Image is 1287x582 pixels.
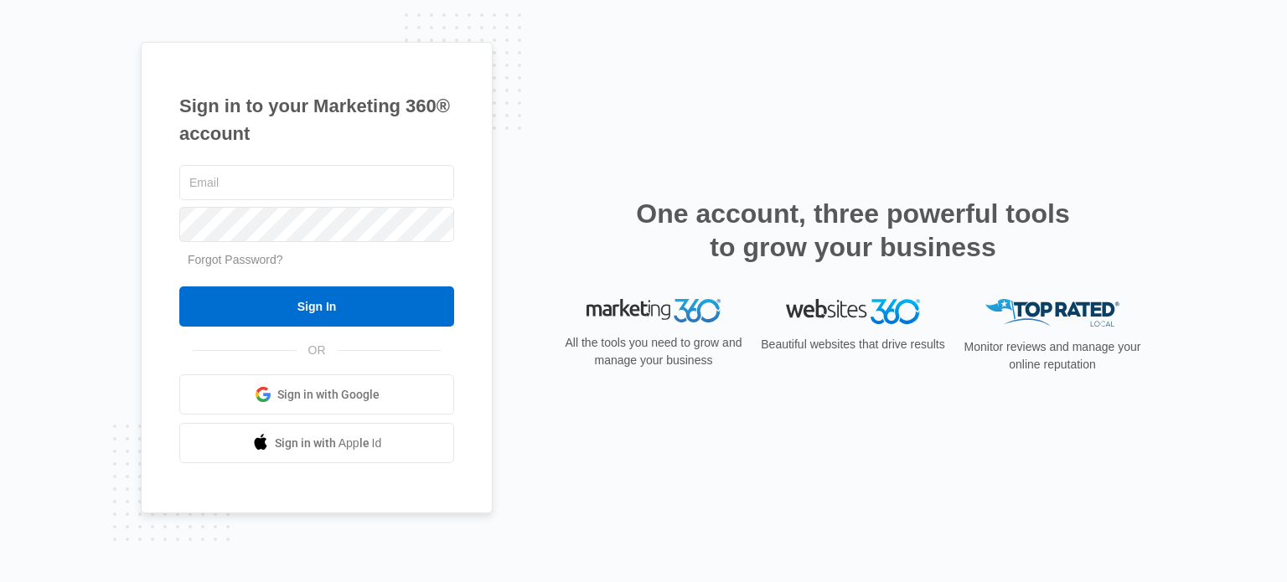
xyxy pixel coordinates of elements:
span: OR [297,342,338,359]
p: Monitor reviews and manage your online reputation [959,338,1146,373]
p: All the tools you need to grow and manage your business [560,334,747,369]
input: Sign In [179,286,454,327]
a: Sign in with Apple Id [179,423,454,463]
p: Beautiful websites that drive results [759,336,947,353]
input: Email [179,165,454,200]
a: Forgot Password? [188,253,283,266]
span: Sign in with Google [277,386,380,404]
a: Sign in with Google [179,374,454,415]
h1: Sign in to your Marketing 360® account [179,92,454,147]
img: Top Rated Local [985,299,1119,327]
h2: One account, three powerful tools to grow your business [631,197,1075,264]
img: Websites 360 [786,299,920,323]
img: Marketing 360 [587,299,721,322]
span: Sign in with Apple Id [275,435,382,452]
